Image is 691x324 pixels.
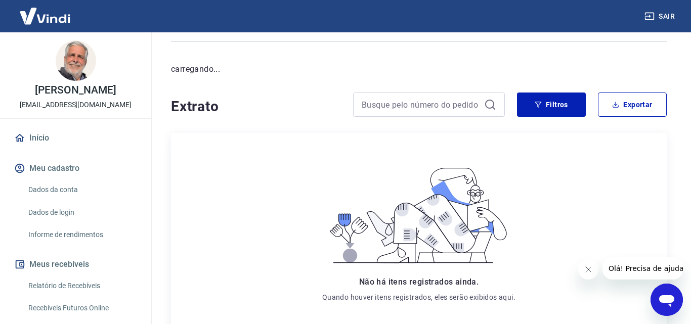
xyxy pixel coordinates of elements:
[56,40,96,81] img: eb92f1a3-854a-48f6-a2ed-eec5c1de0a86.jpeg
[24,224,139,245] a: Informe de rendimentos
[20,100,132,110] p: [EMAIL_ADDRESS][DOMAIN_NAME]
[651,284,683,316] iframe: Botão para abrir a janela de mensagens
[12,1,78,31] img: Vindi
[12,157,139,179] button: Meu cadastro
[362,97,480,112] input: Busque pelo número do pedido
[171,97,341,117] h4: Extrato
[642,7,679,26] button: Sair
[35,85,116,96] p: [PERSON_NAME]
[6,7,85,15] span: Olá! Precisa de ajuda?
[171,63,667,75] p: carregando...
[24,202,139,223] a: Dados de login
[24,298,139,318] a: Recebíveis Futuros Online
[12,127,139,149] a: Início
[598,92,667,117] button: Exportar
[359,277,479,287] span: Não há itens registrados ainda.
[578,259,598,280] iframe: Fechar mensagem
[12,253,139,275] button: Meus recebíveis
[24,275,139,296] a: Relatório de Recebíveis
[322,292,515,302] p: Quando houver itens registrados, eles serão exibidos aqui.
[24,179,139,200] a: Dados da conta
[602,257,683,280] iframe: Mensagem da empresa
[517,92,586,117] button: Filtros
